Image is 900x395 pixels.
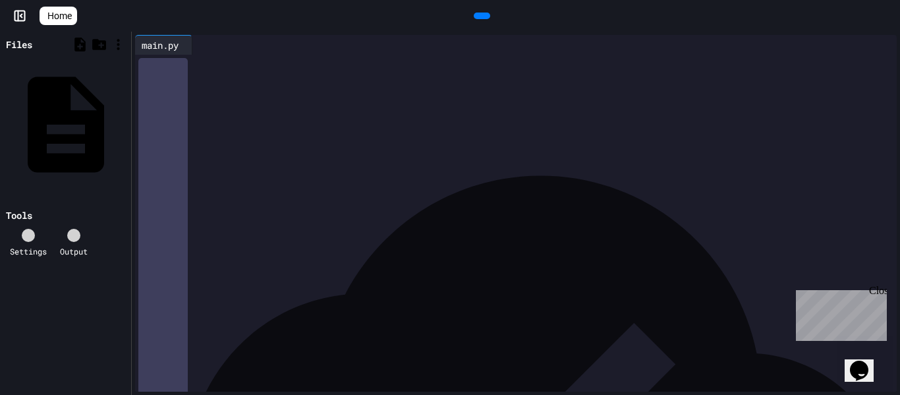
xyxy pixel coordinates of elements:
[5,5,91,84] div: Chat with us now!Close
[845,342,887,382] iframe: chat widget
[47,9,72,22] span: Home
[791,285,887,341] iframe: chat widget
[135,35,192,55] div: main.py
[135,38,185,52] div: main.py
[6,208,32,222] div: Tools
[40,7,77,25] a: Home
[60,245,88,257] div: Output
[10,245,47,257] div: Settings
[6,38,32,51] div: Files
